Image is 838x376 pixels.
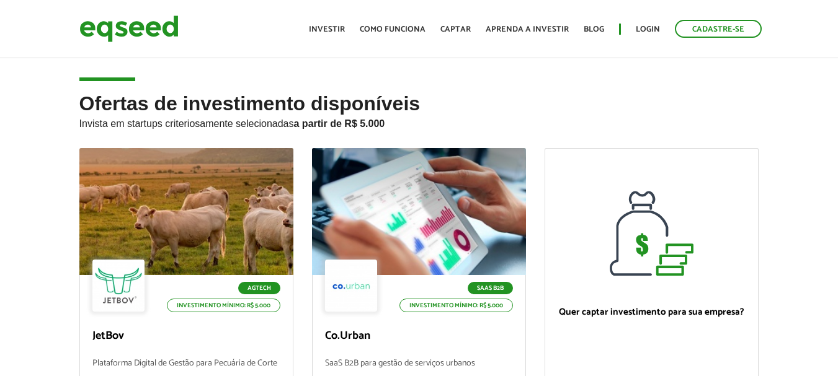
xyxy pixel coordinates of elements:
[584,25,604,33] a: Blog
[79,93,759,148] h2: Ofertas de investimento disponíveis
[238,282,280,294] p: Agtech
[558,307,746,318] p: Quer captar investimento para sua empresa?
[675,20,762,38] a: Cadastre-se
[79,115,759,129] p: Invista em startups criteriosamente selecionadas
[167,299,280,312] p: Investimento mínimo: R$ 5.000
[360,25,426,33] a: Como funciona
[440,25,471,33] a: Captar
[309,25,345,33] a: Investir
[79,12,179,45] img: EqSeed
[325,330,513,343] p: Co.Urban
[92,330,280,343] p: JetBov
[486,25,569,33] a: Aprenda a investir
[294,118,385,129] strong: a partir de R$ 5.000
[468,282,513,294] p: SaaS B2B
[636,25,660,33] a: Login
[399,299,513,312] p: Investimento mínimo: R$ 5.000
